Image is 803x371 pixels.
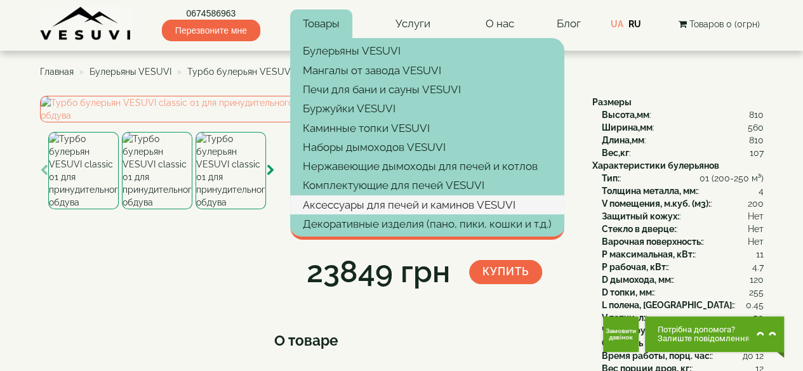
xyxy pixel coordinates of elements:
b: Скорость нагрева воз., м3/мин: [602,338,739,348]
span: Нет [748,235,764,248]
a: Аксессуары для печей и каминов VESUVI [290,195,564,214]
span: 11 [756,248,764,261]
a: UA [611,19,623,29]
div: : [602,261,764,273]
b: Защитный кожух: [602,211,679,221]
button: Chat button [645,316,784,352]
span: 200 [748,197,764,210]
div: : [602,248,764,261]
a: Печи для бани и сауны VESUVI [290,80,564,99]
b: Тип: [602,173,620,183]
span: 560 [748,121,764,134]
div: 23849 грн [307,251,450,294]
span: 107 [750,146,764,159]
b: Число труб x D труб, мм: [602,325,707,335]
div: : [602,185,764,197]
a: Услуги [382,10,442,39]
a: RU [628,19,641,29]
b: Стекло в дверце: [602,224,676,234]
a: Главная [40,67,74,77]
span: 0.45 [746,299,764,311]
img: Турбо булерьян VESUVI classic 01 для принудительного обдува [48,132,119,209]
div: : [602,223,764,235]
a: Нержавеющие дымоходы для печей и котлов [290,157,564,176]
div: : [602,299,764,311]
span: 810 [749,108,764,121]
b: P рабочая, кВт: [602,262,668,272]
img: content [40,6,132,41]
span: Турбо булерьян VESUVI classic 01 для принудительного обдува [187,67,463,77]
a: Наборы дымоходов VESUVI [290,138,564,157]
span: Залиште повідомлення [658,334,750,343]
b: Толщина металла, мм: [602,186,698,196]
b: Варочная поверхность: [602,237,703,247]
span: 50 [753,311,764,324]
b: V топки, л: [602,313,646,323]
div: : [602,146,764,159]
div: : [602,273,764,286]
a: О нас [473,10,527,39]
span: О товаре [274,332,338,349]
span: 01 (200-250 м³) [700,172,764,185]
b: D дымохода, мм: [602,275,673,285]
b: Характеристики булерьянов [592,160,719,171]
b: Вес,кг [602,148,629,158]
div: : [602,210,764,223]
span: Потрібна допомога? [658,325,750,334]
a: Каминные топки VESUVI [290,119,564,138]
div: : [602,324,764,337]
button: Купить [469,260,542,284]
img: Турбо булерьян VESUVI classic 01 для принудительного обдува [196,132,266,209]
a: Блог [557,17,581,30]
div: : [602,197,764,210]
b: Длина,мм [602,135,644,145]
a: Булерьяны VESUVI [90,67,171,77]
a: Декоративные изделия (пано, пики, кошки и т.д.) [290,214,564,233]
div: : [602,108,764,121]
span: 255 [749,286,764,299]
div: : [602,337,764,349]
a: Комплектующие для печей VESUVI [290,176,564,195]
b: Высота,мм [602,110,649,120]
button: Товаров 0 (0грн) [674,17,763,31]
span: 4.7 [752,261,764,273]
div: : [602,286,764,299]
span: 120 [750,273,764,286]
a: Буржуйки VESUVI [290,99,564,118]
div: : [602,349,764,362]
div: : [602,235,764,248]
button: Get Call button [603,316,639,352]
b: Размеры [592,97,632,107]
div: : [602,134,764,146]
a: Товары [290,10,352,39]
span: Замовити дзвінок [606,328,636,341]
b: D топки, мм: [602,287,654,297]
span: 4 [759,185,764,197]
a: Булерьяны VESUVI [290,41,564,60]
span: Перезвоните мне [162,20,260,41]
span: Нет [748,210,764,223]
span: Нет [748,223,764,235]
span: 810 [749,134,764,146]
a: Мангалы от завода VESUVI [290,61,564,80]
span: до 12 [743,349,764,362]
div: : [602,172,764,185]
img: Турбо булерьян VESUVI classic 01 для принудительного обдува [40,96,307,122]
b: L полена, [GEOGRAPHIC_DATA]: [602,300,734,310]
a: 0674586963 [162,7,260,20]
div: : [602,311,764,324]
b: Время работы, порц. час: [602,351,712,361]
div: : [602,121,764,134]
b: Ширина,мм [602,122,653,133]
b: P максимальная, кВт: [602,249,694,259]
b: V помещения, м.куб. (м3): [602,199,710,209]
img: Турбо булерьян VESUVI classic 01 для принудительного обдува [122,132,192,209]
span: Товаров 0 (0грн) [689,19,759,29]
